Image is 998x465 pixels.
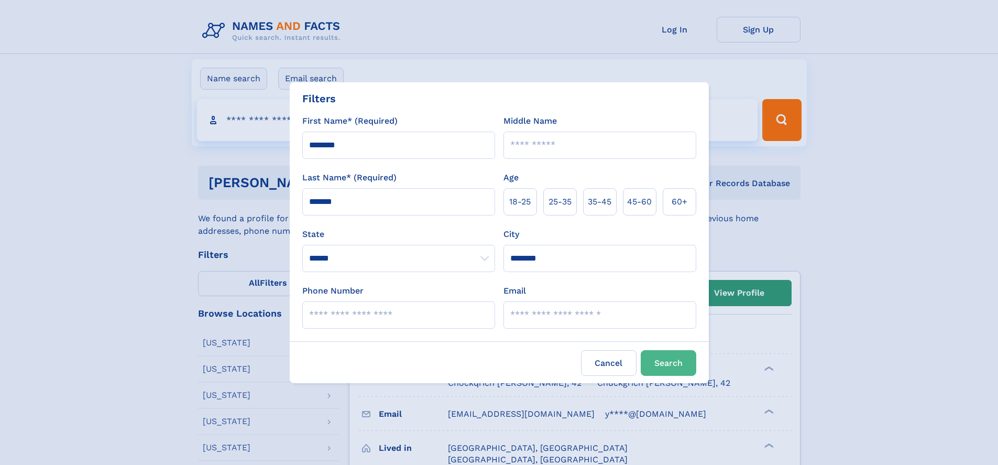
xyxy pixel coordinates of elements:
label: State [302,228,495,241]
label: Cancel [581,350,637,376]
span: 25‑35 [549,196,572,208]
span: 18‑25 [509,196,531,208]
span: 35‑45 [588,196,611,208]
label: City [503,228,519,241]
label: Age [503,171,519,184]
label: Middle Name [503,115,557,127]
label: First Name* (Required) [302,115,398,127]
label: Last Name* (Required) [302,171,397,184]
span: 45‑60 [627,196,652,208]
label: Email [503,285,526,297]
div: Filters [302,91,336,106]
span: 60+ [672,196,687,208]
label: Phone Number [302,285,364,297]
button: Search [641,350,696,376]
